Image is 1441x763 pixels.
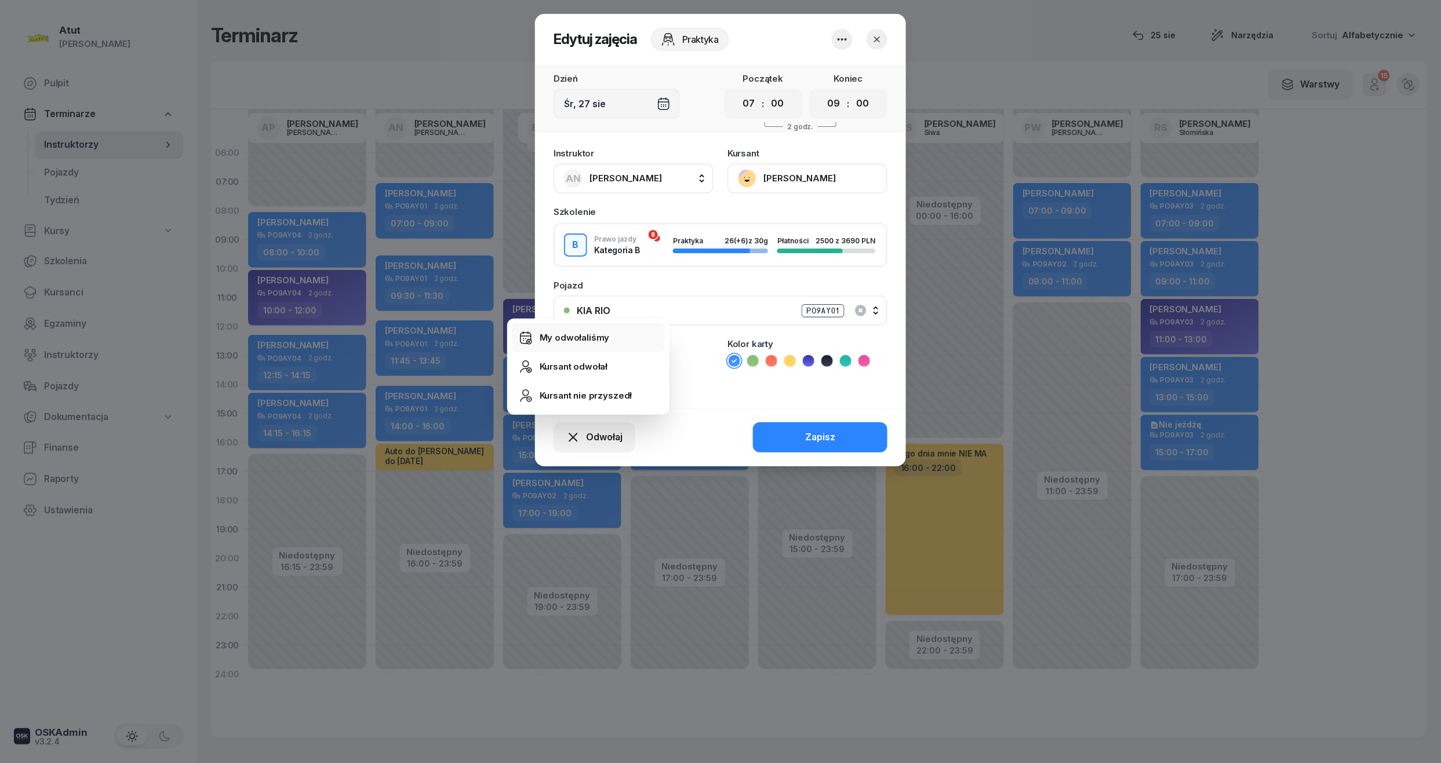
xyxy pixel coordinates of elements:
[727,163,887,194] button: [PERSON_NAME]
[540,330,610,345] div: My odwołaliśmy
[847,97,850,111] div: :
[566,174,581,184] span: AN
[805,430,835,445] div: Zapisz
[753,422,887,452] button: Zapisz
[540,388,632,403] div: Kursant nie przyszedł
[554,422,635,452] button: Odwołaj
[540,359,608,374] div: Kursant odwołał
[554,295,887,326] button: KIA RIOPO9AY01
[586,430,623,445] span: Odwołaj
[762,97,765,111] div: :
[802,304,845,317] div: PO9AY01
[554,30,637,49] h2: Edytuj zajęcia
[554,163,714,194] button: AN[PERSON_NAME]
[577,306,610,315] div: KIA RIO
[589,173,662,184] span: [PERSON_NAME]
